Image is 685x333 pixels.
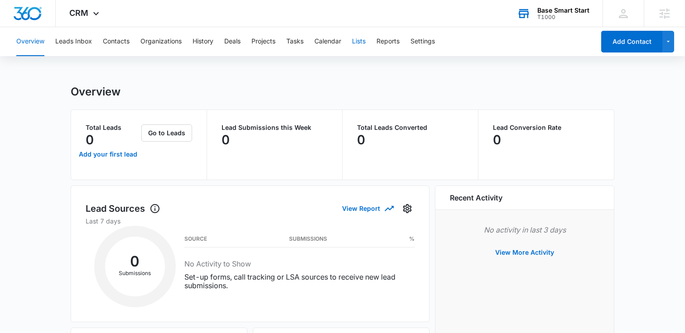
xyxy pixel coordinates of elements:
[16,27,44,56] button: Overview
[86,202,160,215] h1: Lead Sources
[193,27,213,56] button: History
[77,143,140,165] a: Add your first lead
[357,133,365,147] p: 0
[357,124,463,131] p: Total Leads Converted
[352,27,366,56] button: Lists
[55,27,92,56] button: Leads Inbox
[450,192,502,203] h6: Recent Activity
[537,7,589,14] div: account name
[400,201,415,216] button: Settings
[601,31,662,52] button: Add Contact
[86,216,415,226] p: Last 7 days
[537,14,589,20] div: account id
[410,27,435,56] button: Settings
[409,237,415,241] h3: %
[224,27,241,56] button: Deals
[105,269,165,277] p: Submissions
[493,133,501,147] p: 0
[140,27,182,56] button: Organizations
[69,8,88,18] span: CRM
[184,237,207,241] h3: Source
[71,85,121,99] h1: Overview
[450,224,599,235] p: No activity in last 3 days
[342,200,393,216] button: View Report
[251,27,275,56] button: Projects
[103,27,130,56] button: Contacts
[222,124,328,131] p: Lead Submissions this Week
[184,273,415,290] p: Set-up forms, call tracking or LSA sources to receive new lead submissions.
[286,27,304,56] button: Tasks
[141,124,192,142] button: Go to Leads
[289,237,327,241] h3: Submissions
[86,133,94,147] p: 0
[141,129,192,137] a: Go to Leads
[376,27,400,56] button: Reports
[493,124,600,131] p: Lead Conversion Rate
[486,242,563,263] button: View More Activity
[86,124,140,131] p: Total Leads
[222,133,230,147] p: 0
[105,256,165,267] h2: 0
[184,258,415,269] h3: No Activity to Show
[314,27,341,56] button: Calendar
